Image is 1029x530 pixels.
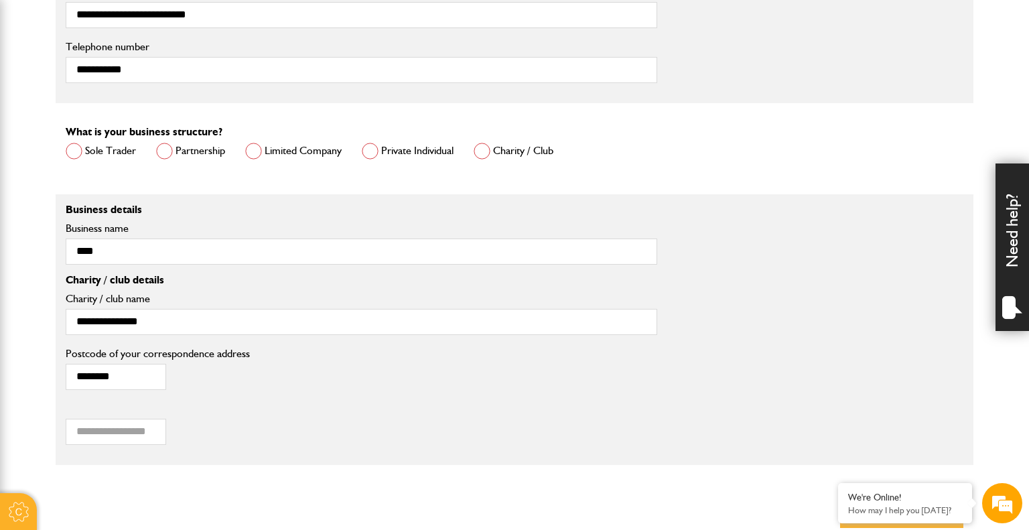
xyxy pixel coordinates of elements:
[848,505,962,515] p: How may I help you today?
[66,127,222,137] label: What is your business structure?
[66,293,657,304] label: Charity / club name
[66,275,657,285] p: Charity / club details
[66,223,657,234] label: Business name
[66,348,270,359] label: Postcode of your correspondence address
[474,143,553,159] label: Charity / Club
[362,143,454,159] label: Private Individual
[66,143,136,159] label: Sole Trader
[66,204,657,215] p: Business details
[156,143,225,159] label: Partnership
[245,143,342,159] label: Limited Company
[996,163,1029,331] div: Need help?
[848,492,962,503] div: We're Online!
[66,42,657,52] label: Telephone number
